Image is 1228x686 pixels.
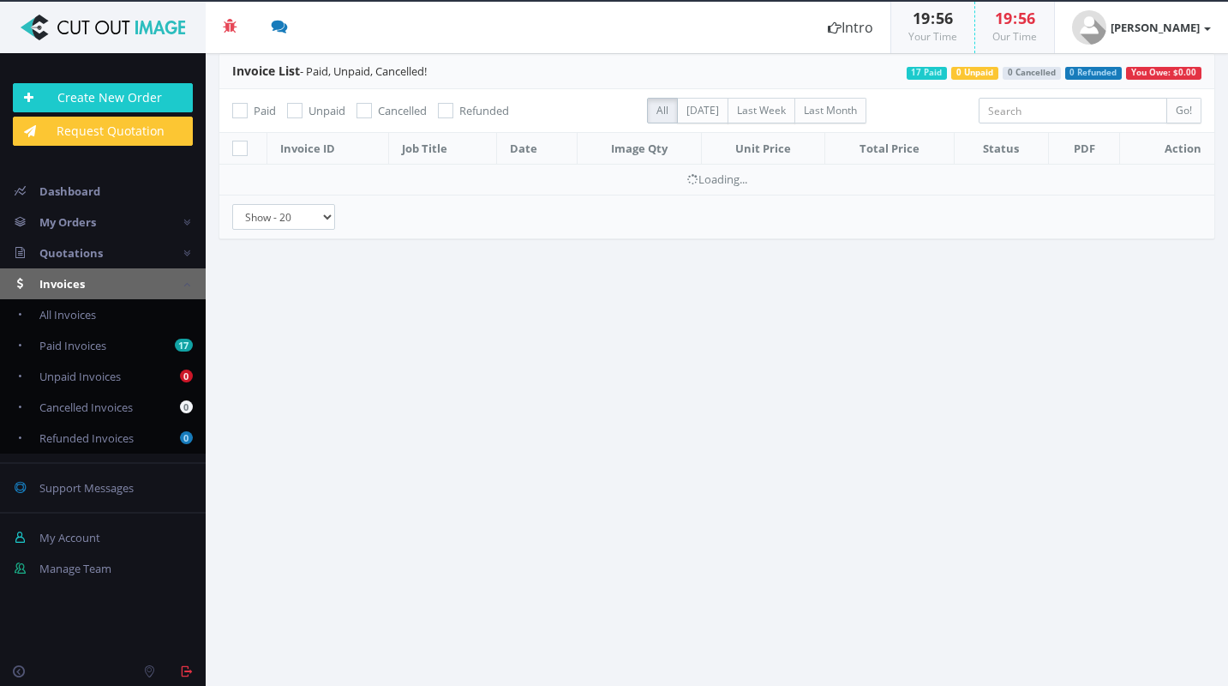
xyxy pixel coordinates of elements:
[908,29,957,44] small: Your Time
[232,63,427,79] span: - Paid, Unpaid, Cancelled!
[267,133,389,165] th: Invoice ID
[1012,8,1018,28] span: :
[1018,8,1035,28] span: 56
[378,103,427,118] span: Cancelled
[825,133,955,165] th: Total Price
[219,165,1214,195] td: Loading...
[308,103,345,118] span: Unpaid
[13,15,193,40] img: Cut Out Image
[1126,67,1201,80] span: You Owe: $0.00
[39,307,96,322] span: All Invoices
[39,530,100,545] span: My Account
[1120,133,1214,165] th: Action
[39,276,85,292] span: Invoices
[992,29,1037,44] small: Our Time
[39,430,134,446] span: Refunded Invoices
[951,67,998,80] span: 0 Unpaid
[1166,98,1201,123] input: Go!
[955,133,1048,165] th: Status
[39,369,121,384] span: Unpaid Invoices
[811,2,890,53] a: Intro
[39,480,134,496] span: Support Messages
[930,8,936,28] span: :
[995,8,1012,28] span: 19
[728,98,795,123] label: Last Week
[979,98,1167,123] input: Search
[39,561,111,576] span: Manage Team
[794,98,866,123] label: Last Month
[180,370,193,382] b: 0
[13,83,193,112] a: Create New Order
[39,184,100,199] span: Dashboard
[1072,10,1106,45] img: user_default.jpg
[39,245,103,261] span: Quotations
[702,133,825,165] th: Unit Price
[936,8,953,28] span: 56
[496,133,577,165] th: Date
[39,338,106,353] span: Paid Invoices
[1065,67,1123,80] span: 0 Refunded
[913,8,930,28] span: 19
[180,400,193,413] b: 0
[254,103,276,118] span: Paid
[1003,67,1061,80] span: 0 Cancelled
[578,133,702,165] th: Image Qty
[232,63,300,79] span: Invoice List
[677,98,728,123] label: [DATE]
[180,431,193,444] b: 0
[39,400,133,415] span: Cancelled Invoices
[459,103,509,118] span: Refunded
[1048,133,1120,165] th: PDF
[647,98,678,123] label: All
[13,117,193,146] a: Request Quotation
[1111,20,1200,35] strong: [PERSON_NAME]
[1055,2,1228,53] a: [PERSON_NAME]
[907,67,948,80] span: 17 Paid
[389,133,497,165] th: Job Title
[175,339,193,352] b: 17
[39,214,96,230] span: My Orders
